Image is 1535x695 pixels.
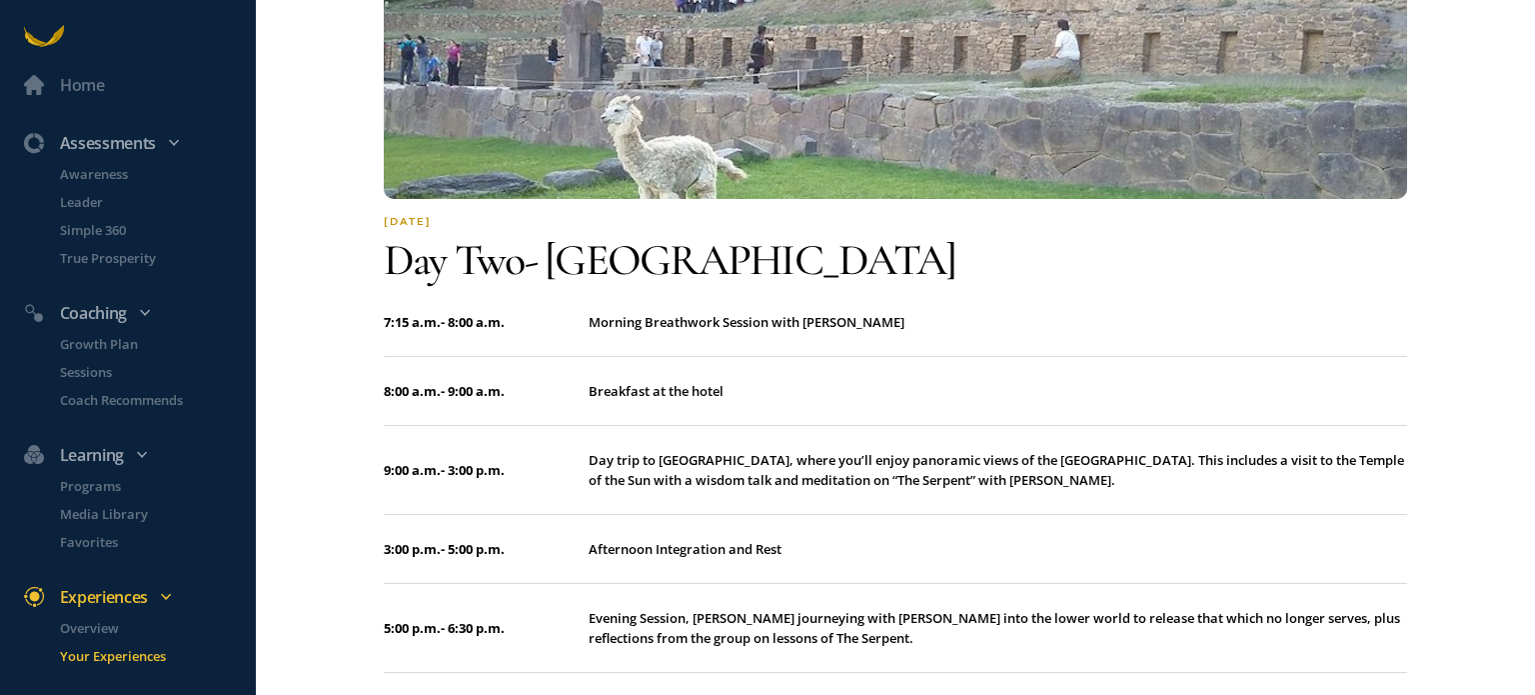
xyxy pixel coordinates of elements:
[60,72,105,98] div: Home
[60,532,252,552] p: Favorites
[36,646,256,666] a: Your Experiences
[60,248,252,268] p: True Prosperity
[60,362,252,382] p: Sessions
[36,532,256,552] a: Favorites
[60,164,252,184] p: Awareness
[60,476,252,496] p: Programs
[60,220,252,240] p: Simple 360
[589,608,1407,648] div: Evening Session, [PERSON_NAME] journeying with [PERSON_NAME] into the lower world to release that...
[36,164,256,184] a: Awareness
[36,476,256,496] a: Programs
[60,334,252,354] p: Growth Plan
[60,618,252,638] p: Overview
[36,192,256,212] a: Leader
[589,450,1407,490] div: Day trip to [GEOGRAPHIC_DATA], where you’ll enjoy panoramic views of the [GEOGRAPHIC_DATA]. This ...
[36,362,256,382] a: Sessions
[60,390,252,410] p: Coach Recommends
[60,504,252,524] p: Media Library
[36,504,256,524] a: Media Library
[384,215,1407,228] div: [DATE]
[12,300,264,326] div: Coaching
[384,232,1407,288] div: [GEOGRAPHIC_DATA]
[60,646,252,666] p: Your Experiences
[60,192,252,212] p: Leader
[36,220,256,240] a: Simple 360
[12,442,264,468] div: Learning
[36,618,256,638] a: Overview
[36,248,256,268] a: True Prosperity
[384,233,545,287] span: Day two -
[384,460,589,480] div: 9:00 a.m. - 3:00 p.m.
[36,390,256,410] a: Coach Recommends
[589,312,1407,332] div: Morning Breathwork Session with [PERSON_NAME]
[589,539,1407,559] div: Afternoon Integration and Rest
[384,312,589,332] div: 7:15 a.m. - 8:00 a.m.
[384,381,589,401] div: 8:00 a.m. - 9:00 a.m.
[36,334,256,354] a: Growth Plan
[12,130,264,156] div: Assessments
[384,618,589,638] div: 5:00 p.m. - 6:30 p.m.
[12,584,264,610] div: Experiences
[384,539,589,559] div: 3:00 p.m. - 5:00 p.m.
[589,381,1407,401] div: Breakfast at the hotel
